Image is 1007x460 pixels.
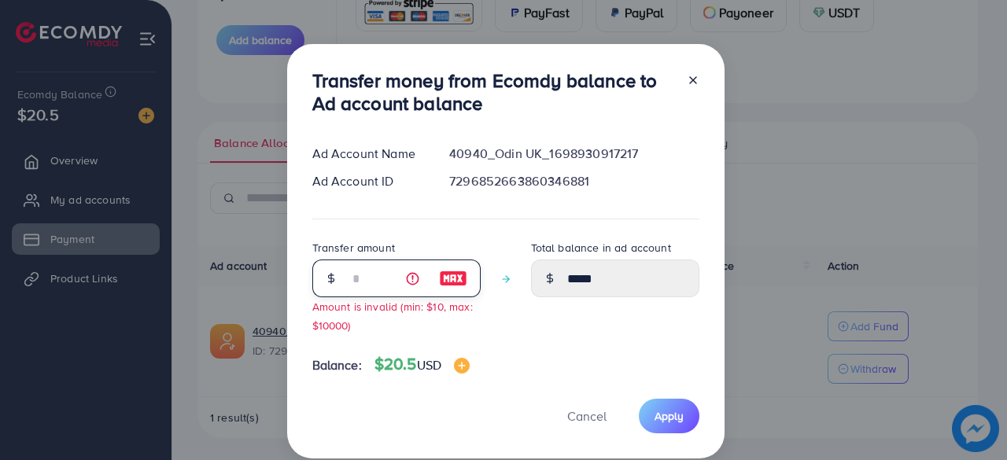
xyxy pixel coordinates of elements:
[312,69,674,115] h3: Transfer money from Ecomdy balance to Ad account balance
[312,356,362,374] span: Balance:
[548,399,626,432] button: Cancel
[300,145,437,163] div: Ad Account Name
[531,240,671,256] label: Total balance in ad account
[437,145,711,163] div: 40940_Odin UK_1698930917217
[454,358,470,374] img: image
[312,240,395,256] label: Transfer amount
[655,408,684,424] span: Apply
[567,407,607,425] span: Cancel
[639,399,699,432] button: Apply
[417,356,441,374] span: USD
[300,172,437,190] div: Ad Account ID
[439,269,467,288] img: image
[374,355,470,374] h4: $20.5
[437,172,711,190] div: 7296852663860346881
[312,299,473,332] small: Amount is invalid (min: $10, max: $10000)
